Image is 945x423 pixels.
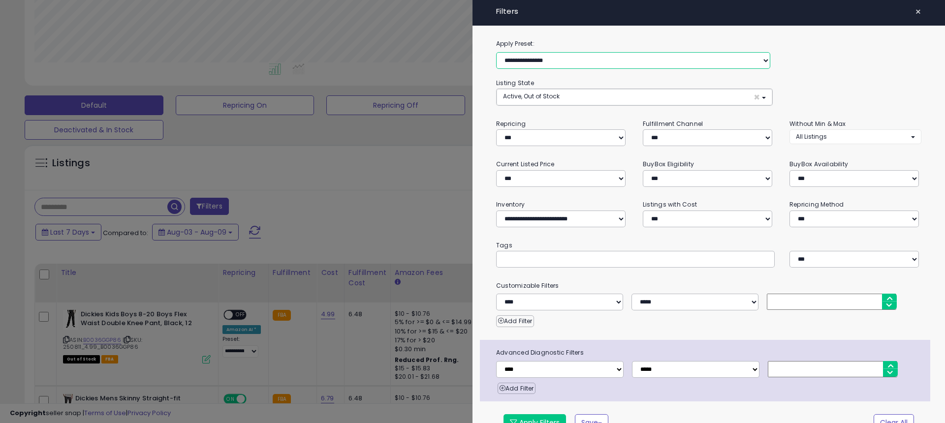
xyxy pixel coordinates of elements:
[503,92,560,100] span: Active, Out of Stock
[496,200,525,209] small: Inventory
[489,240,929,251] small: Tags
[496,79,534,87] small: Listing State
[796,132,827,141] span: All Listings
[754,92,760,102] span: ×
[789,129,921,144] button: All Listings
[643,120,703,128] small: Fulfillment Channel
[789,200,844,209] small: Repricing Method
[489,38,929,49] label: Apply Preset:
[489,280,929,291] small: Customizable Filters
[496,315,534,327] button: Add Filter
[496,160,554,168] small: Current Listed Price
[643,200,697,209] small: Listings with Cost
[496,7,921,16] h4: Filters
[496,120,526,128] small: Repricing
[497,89,772,105] button: Active, Out of Stock ×
[489,347,930,358] span: Advanced Diagnostic Filters
[643,160,694,168] small: BuyBox Eligibility
[789,120,846,128] small: Without Min & Max
[498,383,535,394] button: Add Filter
[915,5,921,19] span: ×
[789,160,848,168] small: BuyBox Availability
[911,5,925,19] button: ×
